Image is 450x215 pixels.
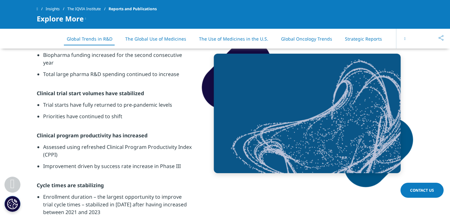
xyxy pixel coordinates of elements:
[37,132,148,139] strong: Clinical program productivity has increased
[400,183,444,198] a: Contact Us
[125,36,186,42] a: The Global Use of Medicines
[37,15,84,22] span: Explore More
[201,39,414,188] img: shape-1.png
[43,101,192,112] li: Trial starts have fully returned to pre-pandemic levels
[37,90,144,97] strong: Clinical trial start volumes have stabilized
[67,36,112,42] a: Global Trends in R&D
[281,36,332,42] a: Global Oncology Trends
[43,70,192,82] li: Total large pharma R&D spending continued to increase
[43,162,192,174] li: Improvement driven by success rate increase in Phase III
[43,51,192,70] li: Biopharma funding increased for the second consecutive year
[43,143,192,162] li: Assessed using refreshed Clinical Program Productivity Index (CPPI)
[199,36,268,42] a: The Use of Medicines in the U.S.
[67,3,109,15] a: The IQVIA Institute
[345,36,382,42] a: Strategic Reports
[43,112,192,124] li: Priorities have continued to shift
[4,196,20,212] button: Cookies Settings
[46,3,67,15] a: Insights
[37,182,104,189] strong: Cycle times are stabilizing
[109,3,157,15] span: Reports and Publications
[410,188,434,193] span: Contact Us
